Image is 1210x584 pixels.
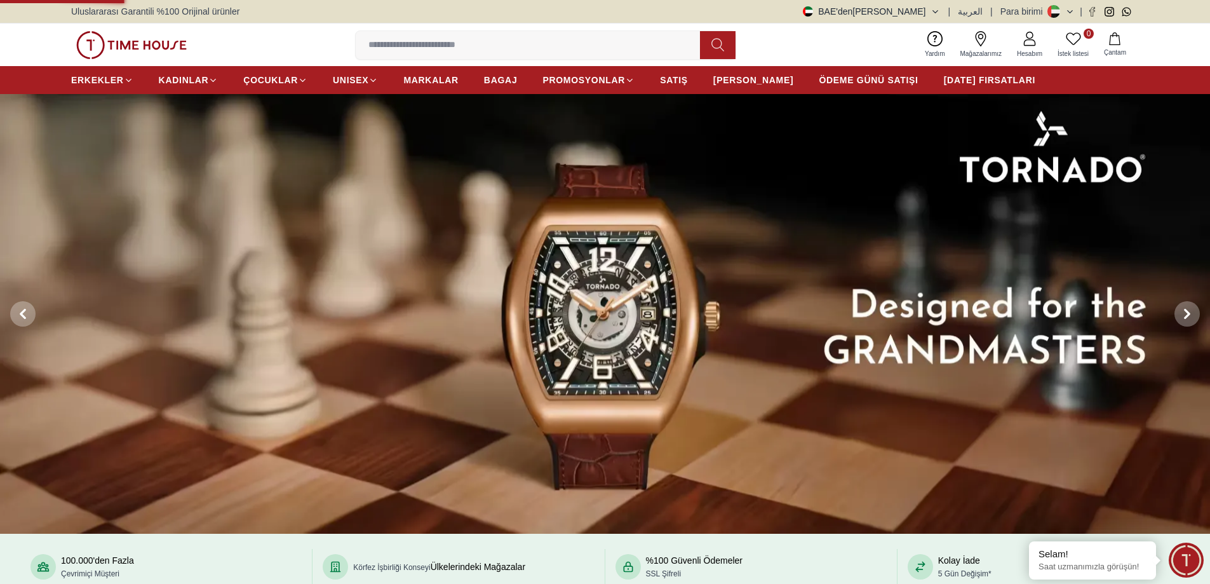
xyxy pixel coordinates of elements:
button: BAE'den[PERSON_NAME] [798,5,940,18]
font: [PERSON_NAME] [852,6,925,17]
font: SSL Şifreli [646,569,682,578]
font: MARKALAR [403,75,458,85]
font: Hesabım [1017,50,1042,57]
font: 5 Gün Değişim* [938,569,992,578]
a: PROMOSYONLAR [542,69,635,92]
font: Uluslararası Garantili %100 Orijinal ürünler [71,6,239,17]
font: BAGAJ [484,75,518,85]
font: İstek listesi [1058,50,1089,57]
font: ÖDEME GÜNÜ SATIŞI [819,75,918,85]
font: ERKEKLER [71,75,124,85]
img: Birleşik Arap Emirlikleri [803,6,813,17]
font: | [990,6,993,17]
font: Çevrimiçi Müşteri [61,569,119,578]
a: MARKALAR [403,69,458,92]
a: 0İstek listesi [1050,29,1096,61]
font: [DATE] FIRSATLARI [944,75,1035,85]
button: Çantam [1096,30,1134,60]
font: UNISEX [333,75,368,85]
a: KADINLAR [159,69,218,92]
font: Çantam [1104,49,1126,56]
a: Facebook [1087,7,1097,17]
a: Whatsapp [1122,7,1131,17]
font: 100.000'den Fazla [61,555,134,566]
font: PROMOSYONLAR [542,75,625,85]
a: Instagram [1105,7,1114,17]
a: Mağazalarımız [952,29,1009,61]
a: [DATE] FIRSATLARI [944,69,1035,92]
font: Kolay İade [938,555,980,566]
button: العربية [958,5,983,18]
a: ERKEKLER [71,69,133,92]
font: Para birimi [1000,6,1043,17]
font: %100 Güvenli Ödemeler [646,555,743,566]
font: Saat uzmanımızla görüşün! [1039,562,1139,571]
font: Selam! [1039,548,1068,559]
font: ÇOCUKLAR [243,75,298,85]
a: Yardım [917,29,953,61]
a: [PERSON_NAME] [713,69,794,92]
img: ... [76,31,187,59]
font: [PERSON_NAME] [713,75,794,85]
a: ÇOCUKLAR [243,69,307,92]
font: KADINLAR [159,75,209,85]
font: | [948,6,950,17]
font: Mağazalarımız [960,50,1002,57]
font: SATIŞ [660,75,688,85]
a: BAGAJ [484,69,518,92]
font: 0 [1087,29,1091,38]
font: | [1080,6,1082,17]
a: UNISEX [333,69,378,92]
font: Yardım [925,50,945,57]
font: Ülkelerindeki Mağazalar [431,562,525,572]
a: ÖDEME GÜNÜ SATIŞI [819,69,918,92]
a: SATIŞ [660,69,688,92]
font: Körfez İşbirliği Konseyi [353,563,430,572]
font: BAE'den [818,6,852,17]
div: Sohbet penceresi [1169,543,1204,578]
font: العربية [958,6,983,17]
